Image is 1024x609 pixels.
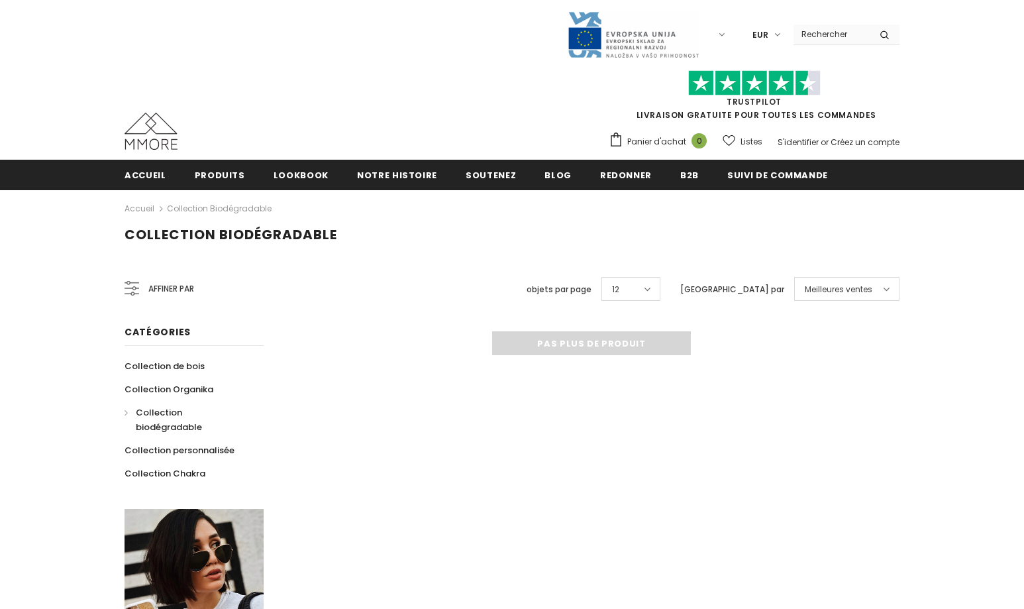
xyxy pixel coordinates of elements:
a: S'identifier [778,137,819,148]
span: Affiner par [148,282,194,296]
span: Collection biodégradable [125,225,337,244]
span: or [821,137,829,148]
a: Suivi de commande [727,160,828,190]
span: Panier d'achat [627,135,686,148]
a: Accueil [125,160,166,190]
span: Collection de bois [125,360,205,372]
label: objets par page [527,283,591,296]
a: Listes [723,130,762,153]
span: Catégories [125,325,191,339]
span: Suivi de commande [727,169,828,182]
a: Collection biodégradable [125,401,249,439]
a: Lookbook [274,160,329,190]
a: Collection de bois [125,355,205,378]
a: Javni Razpis [567,28,699,40]
span: Collection personnalisée [125,444,234,457]
a: B2B [680,160,699,190]
img: Faites confiance aux étoiles pilotes [688,70,821,96]
a: soutenez [466,160,516,190]
span: LIVRAISON GRATUITE POUR TOUTES LES COMMANDES [609,76,899,121]
a: Collection Chakra [125,462,205,485]
span: 0 [691,133,707,148]
a: Panier d'achat 0 [609,132,713,152]
span: Listes [741,135,762,148]
a: TrustPilot [727,96,782,107]
span: Blog [544,169,572,182]
span: Collection Chakra [125,467,205,480]
img: Javni Razpis [567,11,699,59]
span: EUR [752,28,768,42]
img: Cas MMORE [125,113,178,150]
span: 12 [612,283,619,296]
span: Collection Organika [125,383,213,396]
a: Blog [544,160,572,190]
input: Search Site [794,25,870,44]
span: Collection biodégradable [136,406,202,433]
a: Produits [195,160,245,190]
span: Lookbook [274,169,329,182]
span: soutenez [466,169,516,182]
a: Collection personnalisée [125,439,234,462]
span: Produits [195,169,245,182]
a: Accueil [125,201,154,217]
span: Notre histoire [357,169,437,182]
span: Accueil [125,169,166,182]
a: Collection biodégradable [167,203,272,214]
span: Redonner [600,169,652,182]
label: [GEOGRAPHIC_DATA] par [680,283,784,296]
span: B2B [680,169,699,182]
span: Meilleures ventes [805,283,872,296]
a: Créez un compte [831,137,899,148]
a: Notre histoire [357,160,437,190]
a: Collection Organika [125,378,213,401]
a: Redonner [600,160,652,190]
